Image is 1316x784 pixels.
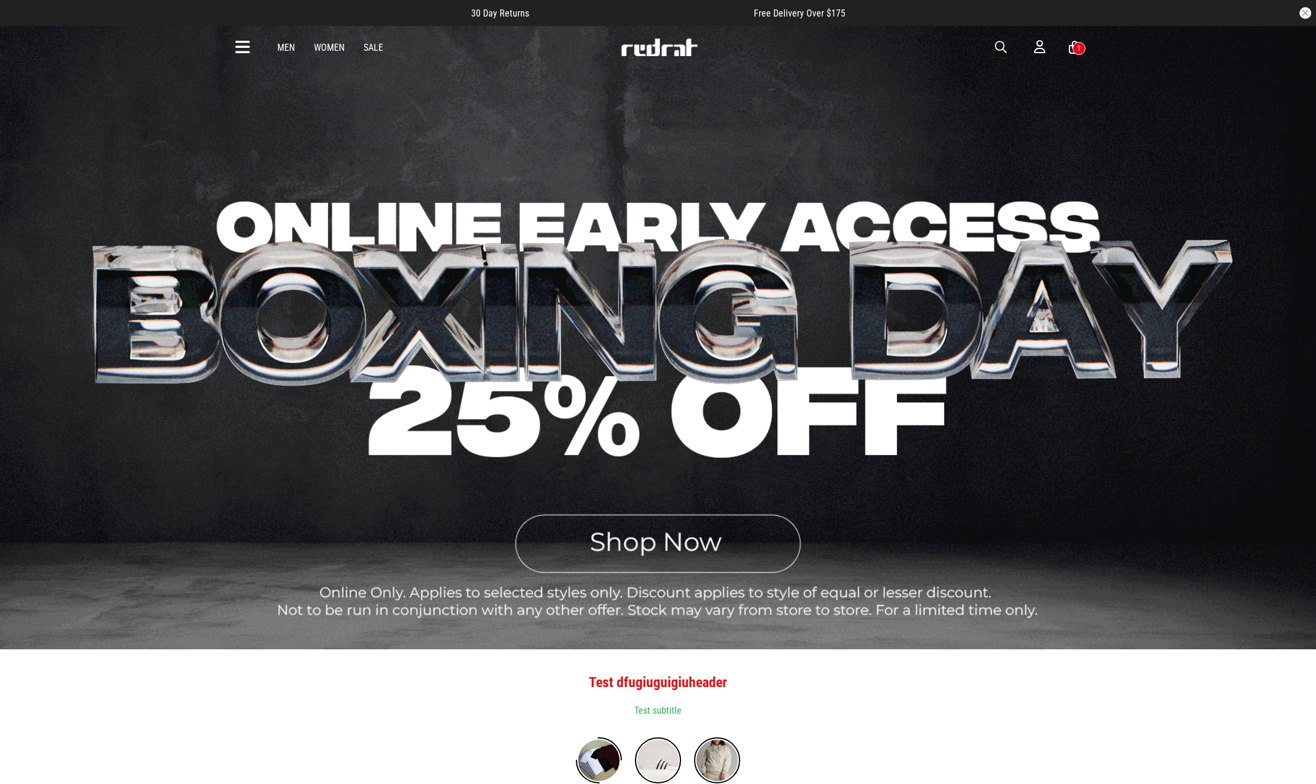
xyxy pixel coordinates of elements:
[1077,44,1081,53] div: 1
[1069,41,1080,54] a: 1
[364,42,383,53] a: Sale
[204,671,1112,694] h2: Test dfugiuguigiuheader
[314,42,345,53] a: Women
[277,42,295,53] a: Men
[553,7,730,19] iframe: Customer reviews powered by Trustpilot
[620,38,698,56] img: Redrat logo
[204,704,1112,718] p: Test subtitle
[471,8,529,19] span: 30 Day Returns
[754,8,845,19] span: Free Delivery Over $175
